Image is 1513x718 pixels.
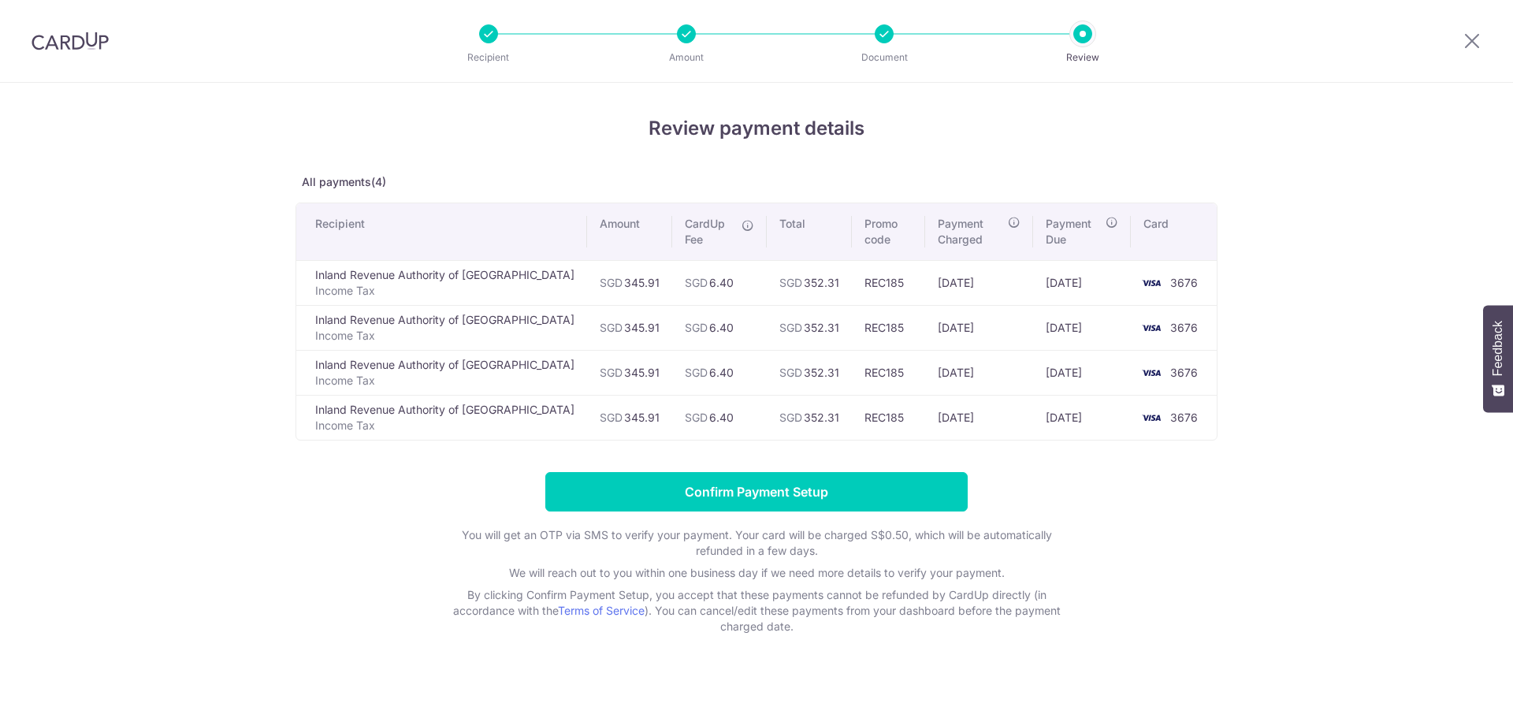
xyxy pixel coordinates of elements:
td: [DATE] [1033,395,1131,440]
td: 345.91 [587,305,672,350]
span: SGD [685,276,708,289]
input: Confirm Payment Setup [545,472,968,512]
p: Income Tax [315,328,574,344]
span: Payment Due [1046,216,1101,247]
p: Income Tax [315,418,574,433]
p: Income Tax [315,373,574,389]
td: [DATE] [1033,260,1131,305]
td: 345.91 [587,395,672,440]
td: Inland Revenue Authority of [GEOGRAPHIC_DATA] [296,260,587,305]
span: SGD [779,411,802,424]
td: 345.91 [587,260,672,305]
img: <span class="translation_missing" title="translation missing: en.account_steps.new_confirm_form.b... [1136,273,1167,292]
span: SGD [779,276,802,289]
th: Card [1131,203,1217,260]
span: SGD [685,411,708,424]
span: SGD [600,321,623,334]
td: [DATE] [925,305,1032,350]
td: REC185 [852,350,926,395]
span: 3676 [1170,411,1198,424]
p: By clicking Confirm Payment Setup, you accept that these payments cannot be refunded by CardUp di... [441,587,1072,634]
p: Income Tax [315,283,574,299]
th: Promo code [852,203,926,260]
td: Inland Revenue Authority of [GEOGRAPHIC_DATA] [296,350,587,395]
p: Document [826,50,942,65]
span: 3676 [1170,276,1198,289]
td: [DATE] [925,350,1032,395]
td: 6.40 [672,350,767,395]
span: CardUp Fee [685,216,734,247]
span: SGD [600,411,623,424]
a: Terms of Service [558,604,645,617]
td: REC185 [852,395,926,440]
span: SGD [685,366,708,379]
td: REC185 [852,305,926,350]
span: 3676 [1170,321,1198,334]
td: [DATE] [925,260,1032,305]
p: Recipient [430,50,547,65]
p: Review [1024,50,1141,65]
p: We will reach out to you within one business day if we need more details to verify your payment. [441,565,1072,581]
td: 352.31 [767,305,852,350]
img: CardUp [32,32,109,50]
p: All payments(4) [296,174,1217,190]
td: [DATE] [925,395,1032,440]
td: 352.31 [767,395,852,440]
img: <span class="translation_missing" title="translation missing: en.account_steps.new_confirm_form.b... [1136,408,1167,427]
td: [DATE] [1033,305,1131,350]
span: SGD [779,366,802,379]
td: Inland Revenue Authority of [GEOGRAPHIC_DATA] [296,395,587,440]
p: Amount [628,50,745,65]
p: You will get an OTP via SMS to verify your payment. Your card will be charged S$0.50, which will ... [441,527,1072,559]
td: 352.31 [767,350,852,395]
td: 345.91 [587,350,672,395]
td: 352.31 [767,260,852,305]
td: 6.40 [672,395,767,440]
td: Inland Revenue Authority of [GEOGRAPHIC_DATA] [296,305,587,350]
th: Amount [587,203,672,260]
span: SGD [779,321,802,334]
button: Feedback - Show survey [1483,305,1513,412]
span: SGD [685,321,708,334]
span: 3676 [1170,366,1198,379]
span: SGD [600,366,623,379]
th: Total [767,203,852,260]
td: 6.40 [672,260,767,305]
span: Payment Charged [938,216,1002,247]
iframe: Opens a widget where you can find more information [1412,671,1497,710]
span: SGD [600,276,623,289]
td: [DATE] [1033,350,1131,395]
span: Feedback [1491,321,1505,376]
img: <span class="translation_missing" title="translation missing: en.account_steps.new_confirm_form.b... [1136,318,1167,337]
td: 6.40 [672,305,767,350]
td: REC185 [852,260,926,305]
img: <span class="translation_missing" title="translation missing: en.account_steps.new_confirm_form.b... [1136,363,1167,382]
th: Recipient [296,203,587,260]
h4: Review payment details [296,114,1217,143]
